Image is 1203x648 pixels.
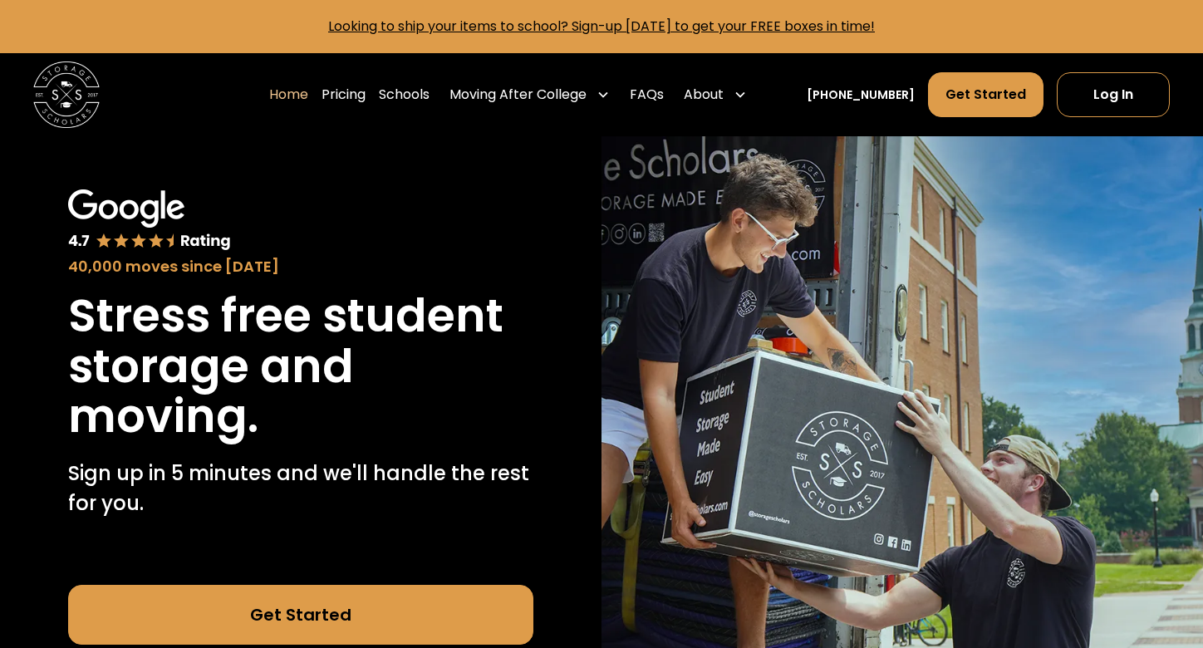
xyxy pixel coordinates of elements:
[443,71,616,118] div: Moving After College
[68,585,533,645] a: Get Started
[379,71,430,118] a: Schools
[68,255,533,277] div: 40,000 moves since [DATE]
[322,71,366,118] a: Pricing
[1057,72,1170,117] a: Log In
[68,189,231,252] img: Google 4.7 star rating
[630,71,664,118] a: FAQs
[68,291,533,442] h1: Stress free student storage and moving.
[677,71,754,118] div: About
[68,459,533,518] p: Sign up in 5 minutes and we'll handle the rest for you.
[33,61,100,128] a: home
[33,61,100,128] img: Storage Scholars main logo
[807,86,915,104] a: [PHONE_NUMBER]
[684,85,724,105] div: About
[928,72,1043,117] a: Get Started
[269,71,308,118] a: Home
[449,85,587,105] div: Moving After College
[328,17,875,36] a: Looking to ship your items to school? Sign-up [DATE] to get your FREE boxes in time!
